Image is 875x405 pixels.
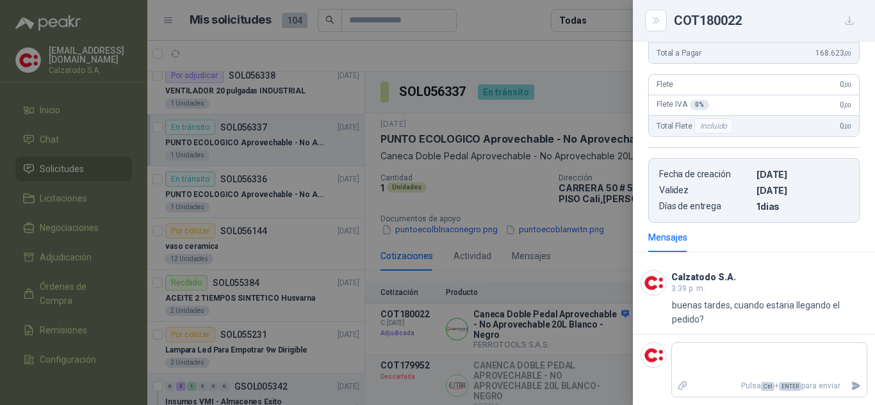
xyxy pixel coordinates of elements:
span: 0 [840,100,851,109]
p: Días de entrega [659,201,751,212]
span: ,00 [844,102,851,109]
p: Validez [659,185,751,196]
span: ,00 [844,123,851,130]
span: 3:39 p. m. [671,284,705,293]
span: 0 [840,80,851,89]
img: Company Logo [641,271,666,295]
span: ,00 [844,81,851,88]
span: Total Flete [657,118,735,134]
p: Fecha de creación [659,169,751,180]
span: 168.623 [815,49,851,58]
div: Mensajes [648,230,687,244]
span: Total a Pagar [657,49,701,58]
span: ENTER [779,382,801,391]
p: buenas tardes, cuando estaria llegando el pedido? [672,298,867,326]
span: ,00 [844,50,851,57]
img: Company Logo [641,343,666,367]
div: COT180022 [674,10,860,31]
button: Enviar [846,375,867,397]
label: Adjuntar archivos [672,375,694,397]
p: 1 dias [756,201,849,212]
span: Flete [657,80,673,89]
span: Ctrl [761,382,774,391]
div: 0 % [690,100,709,110]
span: Flete IVA [657,100,709,110]
button: Close [648,13,664,28]
p: [DATE] [756,169,849,180]
div: Incluido [694,118,733,134]
h3: Calzatodo S.A. [671,274,736,281]
span: 0 [840,122,851,131]
p: Pulsa + para enviar [694,375,846,397]
p: [DATE] [756,185,849,196]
